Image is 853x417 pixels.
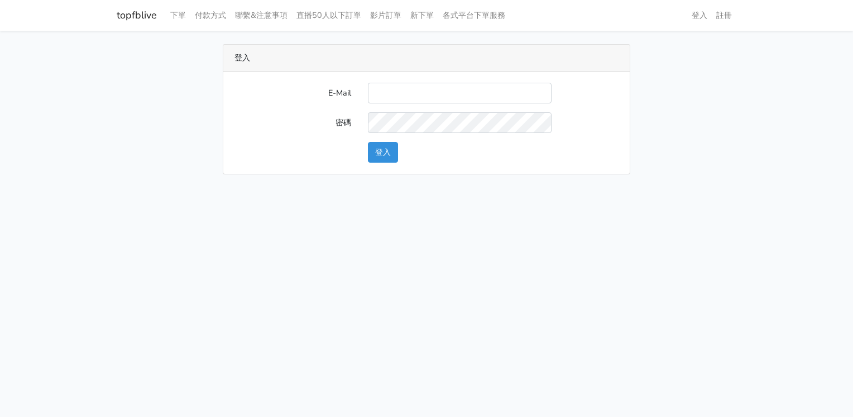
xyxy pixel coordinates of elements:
[366,4,406,26] a: 影片訂單
[166,4,190,26] a: 下單
[438,4,510,26] a: 各式平台下單服務
[226,83,360,103] label: E-Mail
[712,4,736,26] a: 註冊
[223,45,630,72] div: 登入
[368,142,398,163] button: 登入
[687,4,712,26] a: 登入
[292,4,366,26] a: 直播50人以下訂單
[117,4,157,26] a: topfblive
[406,4,438,26] a: 新下單
[226,112,360,133] label: 密碼
[190,4,231,26] a: 付款方式
[231,4,292,26] a: 聯繫&注意事項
